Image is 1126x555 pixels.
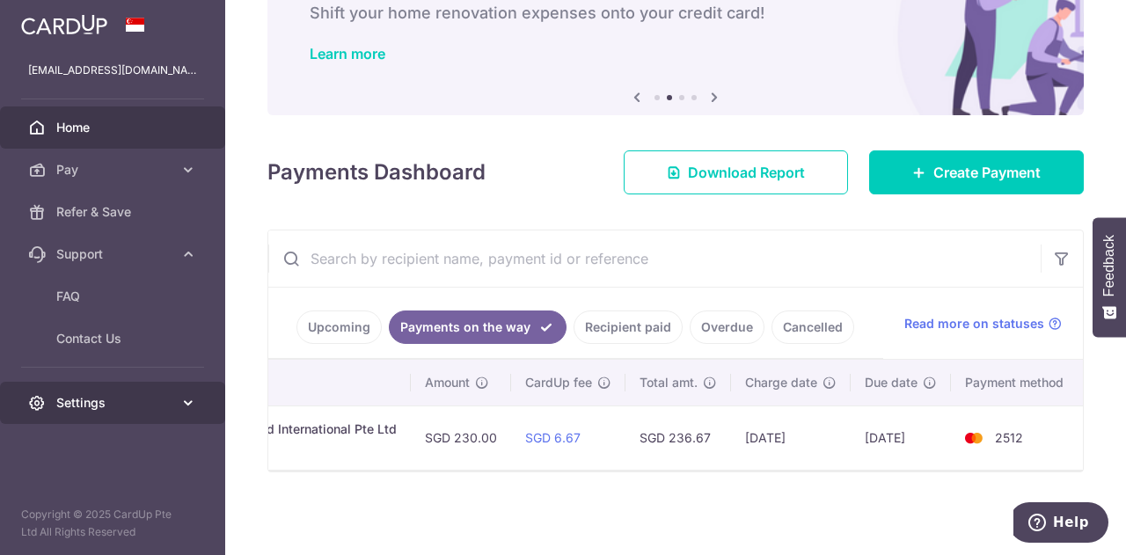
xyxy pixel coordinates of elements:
span: Refer & Save [56,203,172,221]
button: Feedback - Show survey [1093,217,1126,337]
a: Learn more [310,45,385,62]
span: Support [56,245,172,263]
a: Payments on the way [389,310,567,344]
span: Contact Us [56,330,172,347]
img: CardUp [21,14,107,35]
th: Payment method [951,360,1085,405]
a: Upcoming [296,310,382,344]
span: 2512 [995,430,1023,445]
p: [EMAIL_ADDRESS][DOMAIN_NAME] [28,62,197,79]
td: [DATE] [851,405,951,470]
span: Due date [865,374,918,391]
span: CardUp fee [525,374,592,391]
td: SGD 236.67 [625,405,731,470]
span: Download Report [688,162,805,183]
a: Overdue [690,310,764,344]
span: Charge date [745,374,817,391]
span: Home [56,119,172,136]
iframe: Opens a widget where you can find more information [1013,502,1108,546]
a: Cancelled [771,310,854,344]
a: Read more on statuses [904,315,1062,332]
span: Total amt. [640,374,698,391]
a: SGD 6.67 [525,430,581,445]
a: Recipient paid [574,310,683,344]
span: Feedback [1101,235,1117,296]
a: Download Report [624,150,848,194]
span: Pay [56,161,172,179]
td: SGD 230.00 [411,405,511,470]
img: Bank Card [956,427,991,449]
h6: Shift your home renovation expenses onto your credit card! [310,3,1042,24]
span: Settings [56,394,172,412]
td: [DATE] [731,405,851,470]
h4: Payments Dashboard [267,157,486,188]
input: Search by recipient name, payment id or reference [268,230,1041,287]
span: Create Payment [933,162,1041,183]
span: Amount [425,374,470,391]
a: Create Payment [869,150,1084,194]
span: FAQ [56,288,172,305]
span: Read more on statuses [904,315,1044,332]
